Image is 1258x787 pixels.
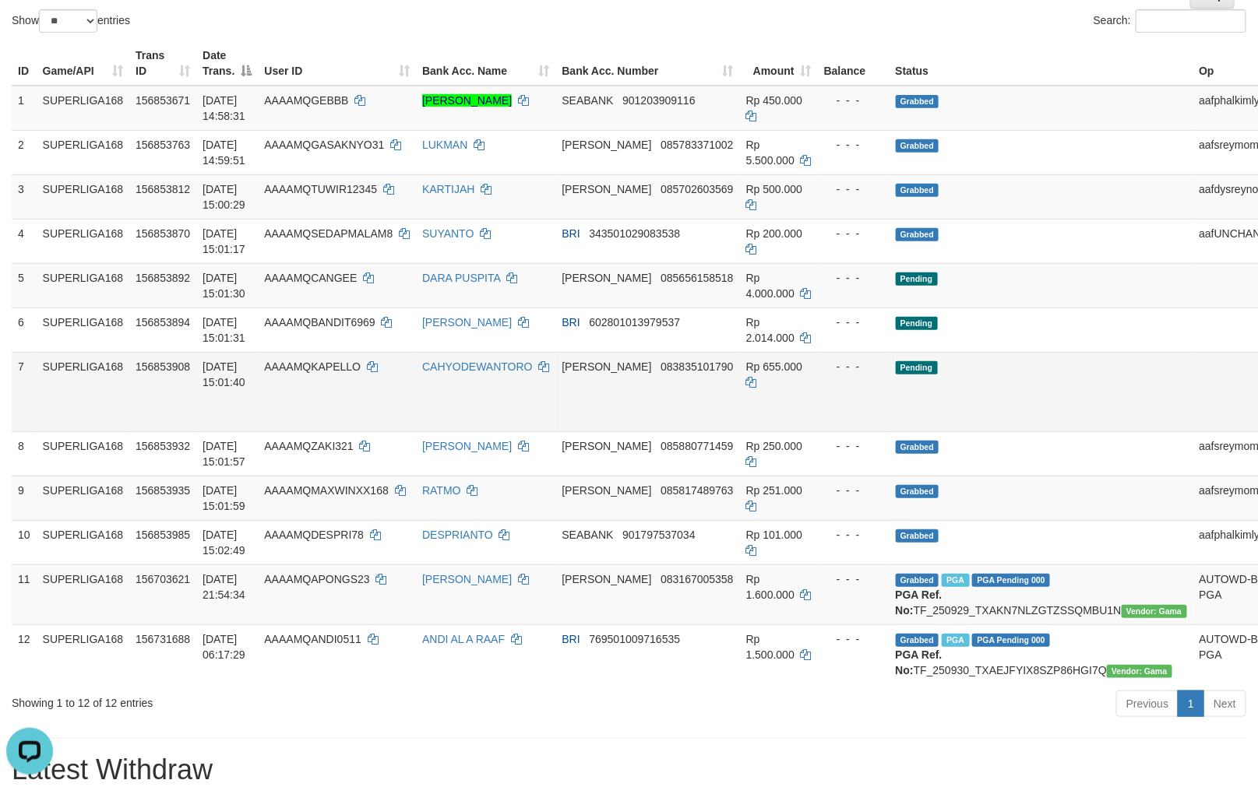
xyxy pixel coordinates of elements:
span: [PERSON_NAME] [562,139,651,151]
span: SEABANK [562,94,613,107]
th: Bank Acc. Name: activate to sort column ascending [416,41,555,86]
span: Rp 655.000 [746,360,802,373]
td: SUPERLIGA168 [37,431,130,476]
span: Rp 200.000 [746,227,802,240]
span: 156853892 [136,272,190,284]
span: [DATE] 15:01:57 [203,440,245,468]
span: AAAAMQDESPRI78 [264,529,364,541]
span: [DATE] 15:01:40 [203,360,245,388]
span: [DATE] 15:01:59 [203,484,245,512]
span: 156853812 [136,183,190,195]
span: Rp 1.600.000 [746,573,795,601]
h1: Latest Withdraw [12,754,1246,785]
span: Copy 343501029083538 to clipboard [590,227,681,240]
span: Pending [896,317,938,330]
div: - - - [824,314,883,330]
th: Trans ID: activate to sort column ascending [129,41,196,86]
span: Vendor URL: https://trx31.1velocity.biz [1107,665,1172,678]
span: [DATE] 14:59:51 [203,139,245,167]
span: [DATE] 21:54:34 [203,573,245,601]
span: Pending [896,361,938,374]
td: 2 [12,130,37,174]
span: Marked by aafchhiseyha [942,574,969,587]
td: 9 [12,476,37,520]
span: Vendor URL: https://trx31.1velocity.biz [1122,605,1187,618]
span: [DATE] 14:58:31 [203,94,245,122]
span: AAAAMQMAXWINXX168 [264,484,389,497]
span: 156853671 [136,94,190,107]
span: Copy 085880771459 to clipboard [661,440,733,452]
div: - - - [824,631,883,647]
a: SUYANTO [422,227,474,240]
span: Rp 450.000 [746,94,802,107]
td: SUPERLIGA168 [37,263,130,307]
span: [DATE] 06:17:29 [203,633,245,661]
a: Next [1203,690,1246,717]
a: DESPRIANTO [422,529,493,541]
span: Rp 251.000 [746,484,802,497]
b: PGA Ref. No: [896,588,943,617]
td: 10 [12,520,37,564]
td: SUPERLIGA168 [37,476,130,520]
a: ANDI AL A RAAF [422,633,505,645]
span: 156853932 [136,440,190,452]
div: - - - [824,181,883,197]
span: [PERSON_NAME] [562,272,651,284]
span: AAAAMQTUWIR12345 [264,183,377,195]
span: SEABANK [562,529,613,541]
span: Grabbed [896,228,939,241]
td: TF_250930_TXAEJFYIX8SZP86HGI7Q [890,624,1193,684]
th: Date Trans.: activate to sort column descending [196,41,258,86]
span: Copy 602801013979537 to clipboard [590,316,681,329]
td: 5 [12,263,37,307]
span: 156731688 [136,633,190,645]
label: Search: [1094,9,1246,33]
span: AAAAMQKAPELLO [264,360,361,373]
span: BRI [562,227,580,240]
span: [PERSON_NAME] [562,360,651,373]
a: RATMO [422,484,461,497]
a: Previous [1116,690,1179,717]
th: Status [890,41,1193,86]
div: - - - [824,270,883,286]
td: 4 [12,219,37,263]
span: AAAAMQSEDAPMALAM8 [264,227,393,240]
td: 11 [12,564,37,624]
td: 1 [12,86,37,131]
span: [DATE] 15:01:17 [203,227,245,255]
td: 7 [12,352,37,431]
span: [DATE] 15:01:31 [203,316,245,344]
span: Rp 2.014.000 [746,316,795,344]
span: [DATE] 15:02:49 [203,529,245,557]
td: 12 [12,624,37,684]
span: Copy 083167005358 to clipboard [661,573,733,585]
div: - - - [824,137,883,153]
span: Rp 1.500.000 [746,633,795,661]
span: Rp 101.000 [746,529,802,541]
span: [PERSON_NAME] [562,183,651,195]
span: 156853935 [136,484,190,497]
a: [PERSON_NAME] [422,94,512,107]
a: [PERSON_NAME] [422,440,512,452]
span: [PERSON_NAME] [562,573,651,585]
span: Grabbed [896,574,939,587]
span: AAAAMQGEBBB [264,94,348,107]
td: SUPERLIGA168 [37,352,130,431]
th: User ID: activate to sort column ascending [258,41,416,86]
div: - - - [824,226,883,241]
span: Rp 4.000.000 [746,272,795,300]
a: DARA PUSPITA [422,272,500,284]
span: Copy 901797537034 to clipboard [622,529,695,541]
a: [PERSON_NAME] [422,316,512,329]
td: SUPERLIGA168 [37,86,130,131]
span: 156853870 [136,227,190,240]
span: Copy 085702603569 to clipboard [661,183,733,195]
td: SUPERLIGA168 [37,130,130,174]
b: PGA Ref. No: [896,648,943,676]
span: [PERSON_NAME] [562,484,651,497]
span: [DATE] 15:00:29 [203,183,245,211]
span: AAAAMQGASAKNYO31 [264,139,384,151]
span: Marked by aafromsomean [942,634,969,647]
span: 156853894 [136,316,190,329]
input: Search: [1136,9,1246,33]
